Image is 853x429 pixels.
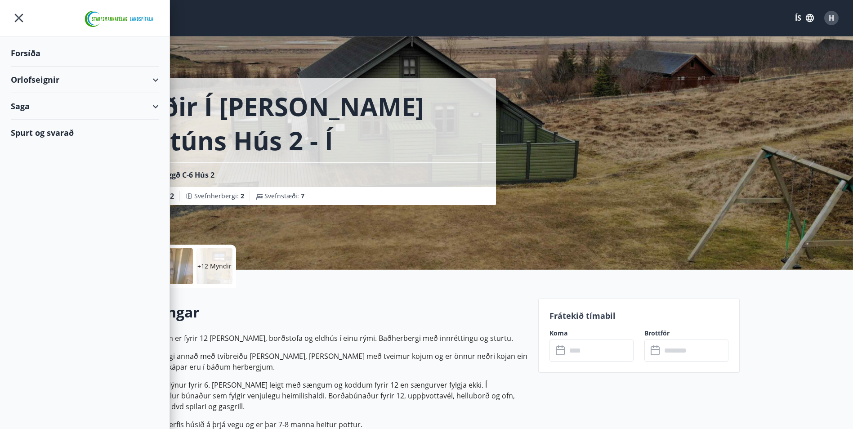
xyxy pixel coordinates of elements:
[11,40,159,67] div: Forsíða
[549,329,634,338] label: Koma
[549,310,728,322] p: Frátekið tímabil
[241,192,244,200] span: 2
[821,7,842,29] button: H
[264,192,304,201] span: Svefnstæði :
[301,192,304,200] span: 7
[197,262,232,271] p: +12 Myndir
[81,10,159,28] img: union_logo
[829,13,834,23] span: H
[114,333,527,344] p: Í bústaðnum sem er fyrir 12 [PERSON_NAME], borðstofa og eldhús í einu rými. Baðherbergi með innré...
[11,10,27,26] button: menu
[11,93,159,120] div: Saga
[125,89,485,157] h1: Flúðir í [PERSON_NAME] Ásatúns hús 2 - í [GEOGRAPHIC_DATA] E
[11,120,159,146] div: Spurt og svarað
[644,329,728,338] label: Brottför
[114,302,527,322] h2: Upplýsingar
[114,380,527,412] p: Á svefnlofti eru dýnur fyrir 6. [PERSON_NAME] leigt með sængum og koddum fyrir 12 en sængurver fy...
[11,67,159,93] div: Orlofseignir
[790,10,819,26] button: ÍS
[114,351,527,372] p: Tvö svefnherbergi annað með tvíbreiðu [PERSON_NAME], [PERSON_NAME] með tveimur kojum og er önnur ...
[194,192,244,201] span: Svefnherbergi :
[135,170,214,180] span: Heiðarbyggð C-6 Hús 2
